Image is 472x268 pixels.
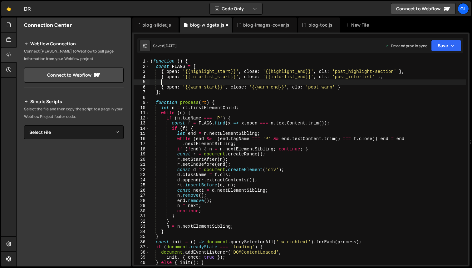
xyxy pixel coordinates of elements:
a: Connect to Webflow [24,68,124,83]
div: 12 [134,116,150,121]
button: Save [431,40,461,51]
div: 28 [134,198,150,204]
a: Connect to Webflow [391,3,456,14]
div: 38 [134,250,150,255]
div: blog-slider.js [142,22,171,28]
div: 30 [134,209,150,214]
div: Saved [153,43,177,48]
div: 39 [134,255,150,260]
div: 36 [134,240,150,245]
div: 26 [134,188,150,193]
div: Dev and prod in sync [385,43,427,48]
div: 19 [134,152,150,157]
a: Gl [458,3,469,14]
div: 14 [134,126,150,131]
div: blog-toc.js [308,22,333,28]
div: [DATE] [164,43,177,48]
iframe: YouTube video player [24,149,124,206]
div: 18 [134,147,150,152]
div: 15 [134,131,150,136]
div: 9 [134,100,150,105]
div: 33 [134,224,150,229]
h2: Webflow Connection [24,40,124,48]
div: 32 [134,219,150,224]
div: 17 [134,141,150,147]
div: 22 [134,167,150,173]
div: 10 [134,105,150,111]
div: DR [24,5,31,13]
div: 34 [134,229,150,235]
h2: Connection Center [24,22,72,28]
a: 🤙 [1,1,17,16]
div: 23 [134,172,150,178]
div: 8 [134,95,150,100]
div: 21 [134,162,150,167]
div: 35 [134,234,150,240]
iframe: YouTube video player [24,210,124,266]
div: 7 [134,90,150,95]
div: 31 [134,214,150,219]
div: 37 [134,245,150,250]
div: blog-widgets.js [190,22,224,28]
div: 5 [134,79,150,85]
div: 25 [134,183,150,188]
div: 11 [134,110,150,116]
div: 4 [134,74,150,80]
div: 2 [134,64,150,69]
div: 27 [134,193,150,198]
div: 29 [134,203,150,209]
div: 3 [134,69,150,74]
div: 16 [134,136,150,142]
h2: Simple Scripts [24,98,124,105]
div: blog-images-cover.js [243,22,289,28]
div: 40 [134,260,150,265]
div: 6 [134,85,150,90]
div: 1 [134,59,150,64]
div: New File [345,22,371,28]
p: Connect [PERSON_NAME] to Webflow to pull page information from your Webflow project [24,48,124,63]
div: 24 [134,178,150,183]
div: 20 [134,157,150,162]
div: 13 [134,121,150,126]
button: Code Only [210,3,262,14]
p: Select the file and then copy the script to a page in your Webflow Project footer code. [24,105,124,120]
